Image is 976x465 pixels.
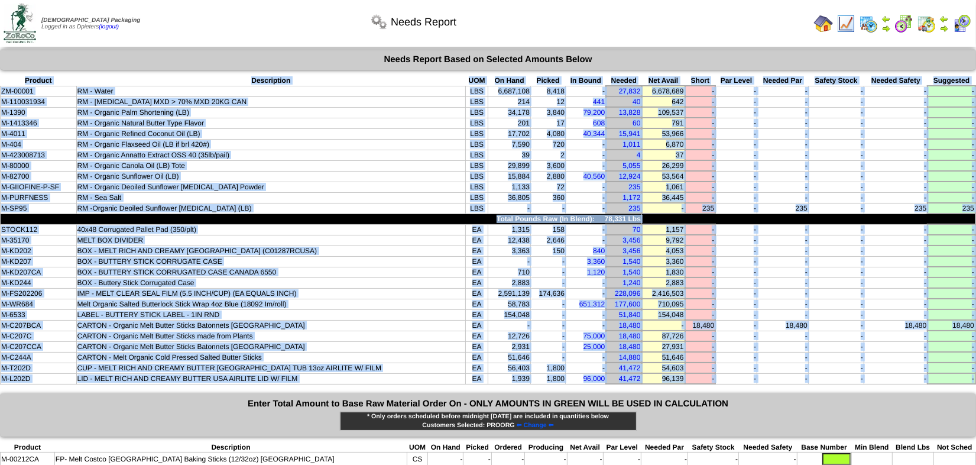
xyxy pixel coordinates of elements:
td: LBS [466,118,488,128]
td: - [864,107,928,118]
th: Product [1,76,77,86]
td: 3,363 [488,246,531,256]
td: - [864,277,928,288]
td: 710 [488,267,531,277]
a: 1,540 [622,268,640,276]
td: - [928,160,975,171]
td: M-35170 [1,235,77,246]
td: 2,883 [488,277,531,288]
td: - [808,224,864,235]
td: - [808,256,864,267]
td: - [642,203,685,214]
td: RM - Organic Flaxseed Oil (LB if brl 420#) [76,139,466,150]
a: 40 [633,98,640,106]
td: - [808,86,864,96]
a: 15,941 [619,130,641,138]
td: - [864,86,928,96]
td: 4,053 [642,246,685,256]
td: - [928,96,975,107]
td: - [566,192,607,203]
td: - [715,203,757,214]
td: 791 [642,118,685,128]
a: 51,840 [619,311,641,319]
td: 53,966 [642,128,685,139]
td: - [808,150,864,160]
td: - [928,171,975,182]
td: - [808,96,864,107]
img: arrowleft.gif [881,14,891,24]
th: Picked [531,76,566,86]
a: 40,560 [583,172,605,180]
td: STOCK112 [1,224,77,235]
th: Net Avail [642,76,685,86]
td: - [757,182,809,192]
td: - [715,246,757,256]
th: In Bound [566,76,607,86]
td: - [864,192,928,203]
td: - [566,224,607,235]
td: 3,600 [531,160,566,171]
td: RM - Water [76,86,466,96]
img: workflow.png [369,12,388,31]
td: 214 [488,96,531,107]
td: - [685,277,716,288]
td: - [928,246,975,256]
td: EA [466,256,488,267]
td: - [928,277,975,288]
a: 177,600 [615,300,640,308]
td: LBS [466,192,488,203]
a: 1,240 [622,279,640,287]
a: 13,828 [619,108,641,117]
td: 1,133 [488,182,531,192]
td: - [808,192,864,203]
td: - [685,192,716,203]
td: - [757,150,809,160]
td: 9,792 [642,235,685,246]
td: - [715,235,757,246]
a: 1,011 [622,140,640,148]
th: Needed Par [757,76,809,86]
td: M-KD202 [1,246,77,256]
th: Suggested [928,76,975,86]
td: - [715,224,757,235]
td: - [685,235,716,246]
td: - [531,256,566,267]
td: - [757,96,809,107]
td: 12 [531,96,566,107]
td: - [685,246,716,256]
td: - [864,150,928,160]
td: - [566,277,607,288]
td: - [808,139,864,150]
a: 40,344 [583,130,605,138]
a: 3,360 [587,257,605,266]
td: 150 [531,246,566,256]
a: 651,312 [579,300,605,308]
td: - [685,96,716,107]
td: - [685,86,716,96]
td: LBS [466,128,488,139]
td: 34,178 [488,107,531,118]
td: - [808,107,864,118]
td: - [808,160,864,171]
td: RM - Organic Refined Coconut Oil (LB) [76,128,466,139]
td: - [715,277,757,288]
td: - [757,235,809,246]
td: - [685,139,716,150]
td: M-110031934 [1,96,77,107]
td: - [808,182,864,192]
td: - [715,192,757,203]
img: calendarcustomer.gif [952,14,971,33]
td: - [928,139,975,150]
a: 840 [593,247,605,255]
th: Description [76,76,466,86]
td: LBS [466,182,488,192]
img: line_graph.gif [836,14,855,33]
th: Needed Safety [864,76,928,86]
td: - [566,86,607,96]
img: zoroco-logo-small.webp [4,4,36,43]
td: - [808,267,864,277]
td: - [488,203,531,214]
td: 6,870 [642,139,685,150]
td: EA [466,235,488,246]
img: arrowleft.gif [939,14,949,24]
